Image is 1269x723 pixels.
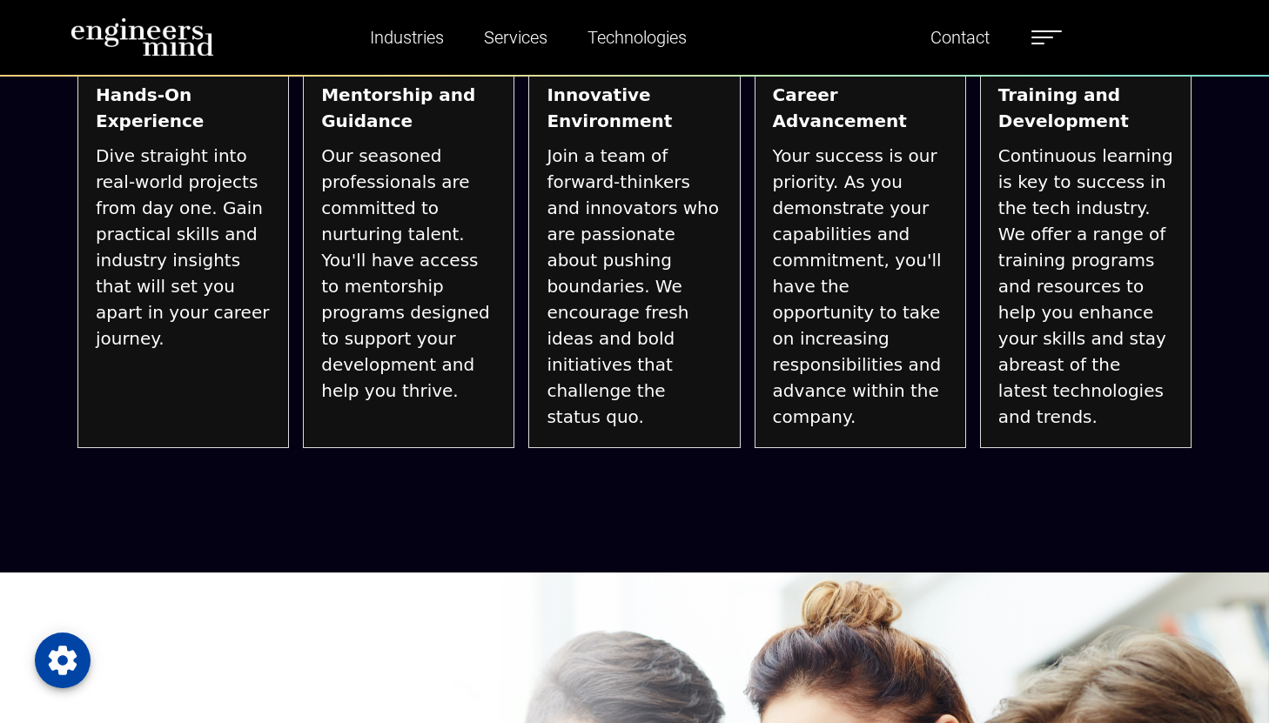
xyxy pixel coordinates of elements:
span: Your success is our priority. As you demonstrate your capabilities and commitment, you'll have th... [773,143,948,430]
a: Services [477,17,554,57]
strong: Career Advancement [773,82,948,134]
span: Our seasoned professionals are committed to nurturing talent. You'll have access to mentorship pr... [321,143,496,404]
a: Technologies [581,17,694,57]
a: Contact [923,17,997,57]
strong: Training and Development [998,82,1173,134]
strong: Hands-On Experience [96,82,271,134]
span: Dive straight into real-world projects from day one. Gain practical skills and industry insights ... [96,143,271,351]
strong: Innovative Environment [547,82,722,134]
span: Join a team of forward-thinkers and innovators who are passionate about pushing boundaries. We en... [547,143,722,430]
strong: Mentorship and Guidance [321,82,496,134]
a: Industries [363,17,451,57]
img: logo [70,17,214,57]
span: Continuous learning is key to success in the tech industry. We offer a range of training programs... [998,143,1173,430]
